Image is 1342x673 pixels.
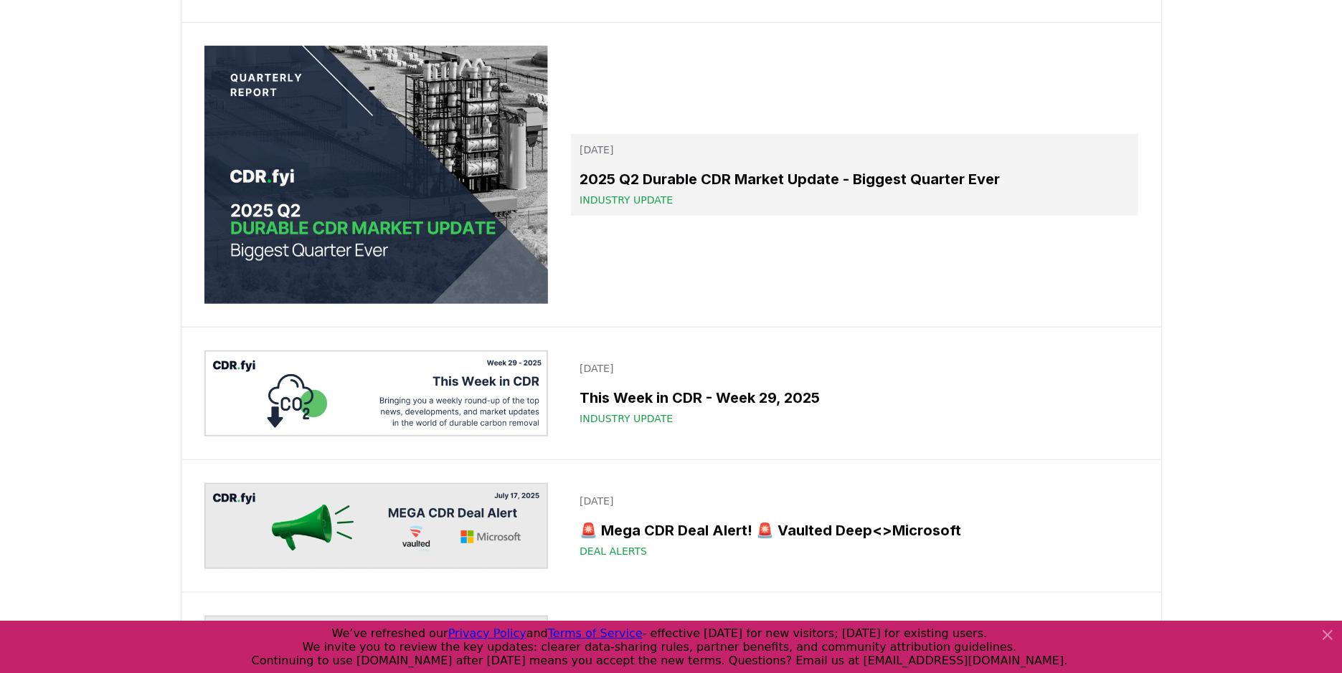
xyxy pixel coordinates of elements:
[580,193,673,207] span: Industry Update
[204,46,549,304] img: 2025 Q2 Durable CDR Market Update - Biggest Quarter Ever blog post image
[571,353,1138,434] a: [DATE]This Week in CDR - Week 29, 2025Industry Update
[580,361,1129,376] p: [DATE]
[580,520,1129,541] h3: 🚨 Mega CDR Deal Alert! 🚨 Vaulted Deep<>Microsoft
[571,485,1138,567] a: [DATE]🚨 Mega CDR Deal Alert! 🚨 Vaulted Deep<>MicrosoftDeal Alerts
[580,168,1129,190] h3: 2025 Q2 Durable CDR Market Update - Biggest Quarter Ever
[580,411,673,426] span: Industry Update
[580,494,1129,508] p: [DATE]
[204,350,549,436] img: This Week in CDR - Week 29, 2025 blog post image
[580,544,647,558] span: Deal Alerts
[580,387,1129,409] h3: This Week in CDR - Week 29, 2025
[571,134,1138,216] a: [DATE]2025 Q2 Durable CDR Market Update - Biggest Quarter EverIndustry Update
[580,143,1129,157] p: [DATE]
[204,483,549,569] img: 🚨 Mega CDR Deal Alert! 🚨 Vaulted Deep<>Microsoft blog post image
